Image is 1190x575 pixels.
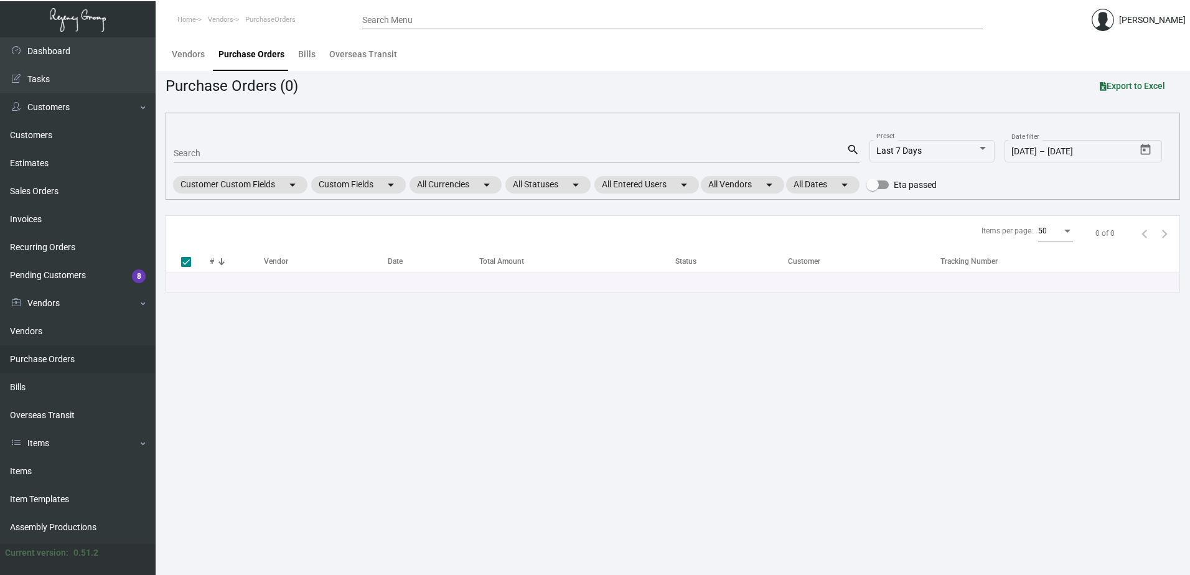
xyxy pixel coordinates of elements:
[788,256,940,267] div: Customer
[210,256,214,267] div: #
[177,16,196,24] span: Home
[505,176,591,194] mat-chip: All Statuses
[701,176,784,194] mat-chip: All Vendors
[264,256,288,267] div: Vendor
[786,176,860,194] mat-chip: All Dates
[218,48,284,61] div: Purchase Orders
[388,256,479,267] div: Date
[677,177,691,192] mat-icon: arrow_drop_down
[1092,9,1114,31] img: admin@bootstrapmaster.com
[479,256,524,267] div: Total Amount
[1090,75,1175,97] button: Export to Excel
[1100,81,1165,91] span: Export to Excel
[383,177,398,192] mat-icon: arrow_drop_down
[876,146,922,156] span: Last 7 Days
[210,256,264,267] div: #
[173,176,307,194] mat-chip: Customer Custom Fields
[982,225,1033,236] div: Items per page:
[762,177,777,192] mat-icon: arrow_drop_down
[245,16,296,24] span: PurchaseOrders
[1047,147,1107,157] input: End date
[1038,227,1073,236] mat-select: Items per page:
[329,48,397,61] div: Overseas Transit
[594,176,699,194] mat-chip: All Entered Users
[388,256,403,267] div: Date
[1119,14,1186,27] div: [PERSON_NAME]
[1011,147,1037,157] input: Start date
[311,176,406,194] mat-chip: Custom Fields
[940,256,1179,267] div: Tracking Number
[172,48,205,61] div: Vendors
[208,16,233,24] span: Vendors
[1136,140,1156,160] button: Open calendar
[410,176,502,194] mat-chip: All Currencies
[894,177,937,192] span: Eta passed
[479,177,494,192] mat-icon: arrow_drop_down
[73,546,98,559] div: 0.51.2
[788,256,820,267] div: Customer
[837,177,852,192] mat-icon: arrow_drop_down
[479,256,675,267] div: Total Amount
[298,48,316,61] div: Bills
[940,256,998,267] div: Tracking Number
[1038,227,1047,235] span: 50
[1135,223,1155,243] button: Previous page
[1039,147,1045,157] span: –
[675,256,696,267] div: Status
[568,177,583,192] mat-icon: arrow_drop_down
[285,177,300,192] mat-icon: arrow_drop_down
[5,546,68,559] div: Current version:
[1095,228,1115,239] div: 0 of 0
[846,143,860,157] mat-icon: search
[1155,223,1174,243] button: Next page
[264,256,388,267] div: Vendor
[166,75,298,97] div: Purchase Orders (0)
[675,256,789,267] div: Status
